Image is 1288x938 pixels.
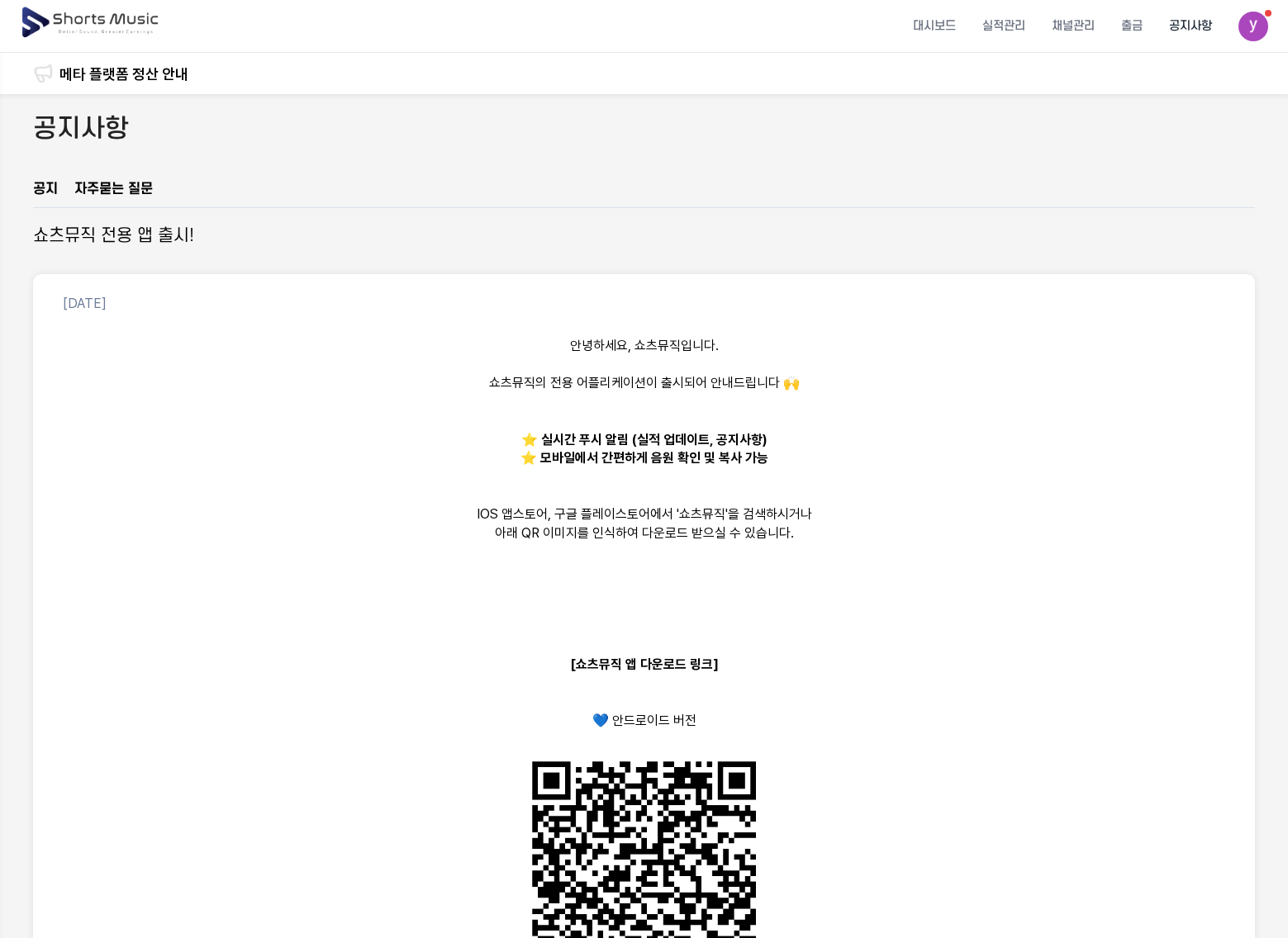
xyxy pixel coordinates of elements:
[521,432,768,448] strong: ⭐ 실시간 푸시 알림 (실적 업데이트, 공지사항)
[900,4,969,48] a: 대시보드
[1238,12,1268,41] img: 사용자 이미지
[65,374,1223,393] p: 쇼츠뮤직의 전용 어플리케이션이 출시되어 안내드립니다 🙌
[33,225,194,248] h2: 쇼츠뮤직 전용 앱 출시!
[74,179,153,207] a: 자주묻는 질문
[65,524,1223,543] p: 아래 QR 이미지를 인식하여 다운로드 받으실 수 있습니다.
[65,712,1223,731] p: 💙 안드로이드 버전
[59,63,188,85] a: 메타 플랫폼 정산 안내
[33,179,58,207] a: 공지
[969,4,1038,48] a: 실적관리
[33,64,53,83] img: 알림 아이콘
[1108,4,1156,48] a: 출금
[33,111,129,148] h2: 공지사항
[1038,4,1108,48] a: 채널관리
[570,656,719,672] strong: [쇼츠뮤직 앱 다운로드 링크]
[1156,4,1225,48] a: 공지사항
[65,505,1223,524] p: IOS 앱스토어, 구글 플레이스토어에서 '쇼츠뮤직'을 검색하시거나
[520,450,768,466] strong: ⭐ 모바일에서 간편하게 음원 확인 및 복사 가능
[65,337,1223,356] p: 안녕하세요, 쇼츠뮤직입니다.
[63,294,107,314] p: [DATE]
